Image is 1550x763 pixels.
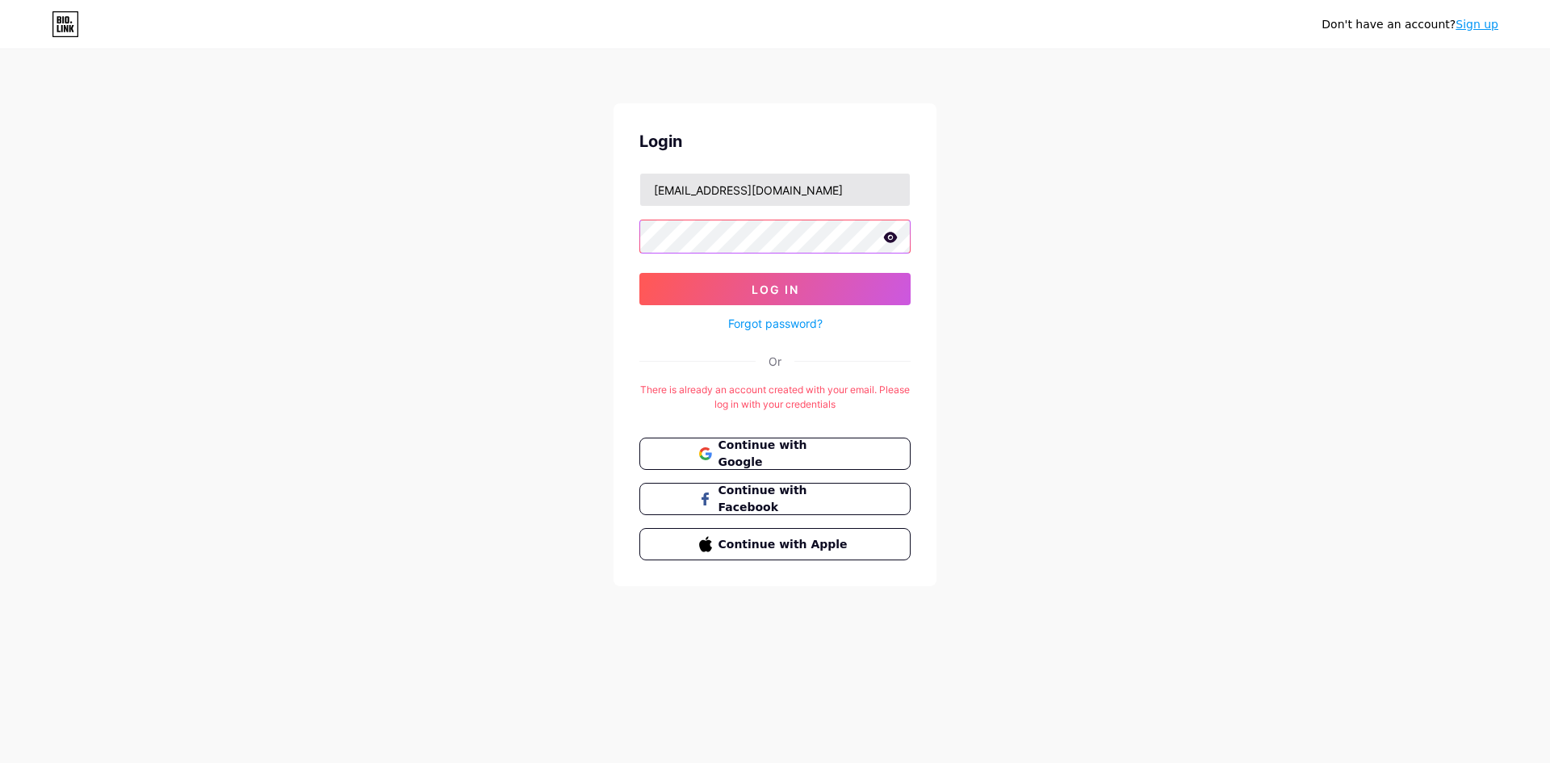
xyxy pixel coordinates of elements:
span: Continue with Apple [718,536,852,553]
span: Log In [752,283,799,296]
div: Login [639,129,911,153]
input: Username [640,174,910,206]
div: Don't have an account? [1322,16,1498,33]
button: Continue with Apple [639,528,911,560]
span: Continue with Facebook [718,482,852,516]
button: Log In [639,273,911,305]
a: Forgot password? [728,315,823,332]
a: Sign up [1456,18,1498,31]
button: Continue with Facebook [639,483,911,515]
div: Or [769,353,781,370]
button: Continue with Google [639,438,911,470]
span: Continue with Google [718,437,852,471]
div: There is already an account created with your email. Please log in with your credentials [639,383,911,412]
